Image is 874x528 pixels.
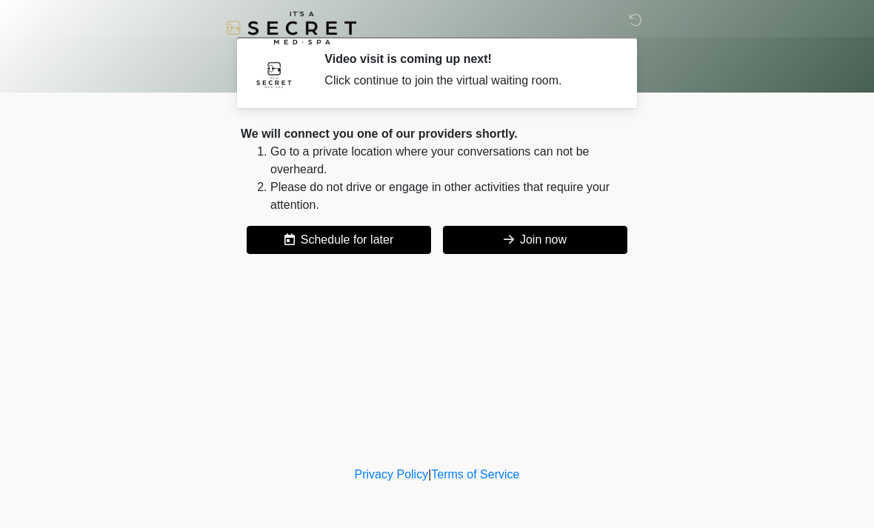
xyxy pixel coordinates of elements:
[431,468,519,481] a: Terms of Service
[270,178,633,214] li: Please do not drive or engage in other activities that require your attention.
[355,468,429,481] a: Privacy Policy
[324,52,611,66] h2: Video visit is coming up next!
[428,468,431,481] a: |
[252,52,296,96] img: Agent Avatar
[270,143,633,178] li: Go to a private location where your conversations can not be overheard.
[226,11,356,44] img: It's A Secret Med Spa Logo
[247,226,431,254] button: Schedule for later
[443,226,627,254] button: Join now
[241,125,633,143] div: We will connect you one of our providers shortly.
[324,72,611,90] div: Click continue to join the virtual waiting room.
